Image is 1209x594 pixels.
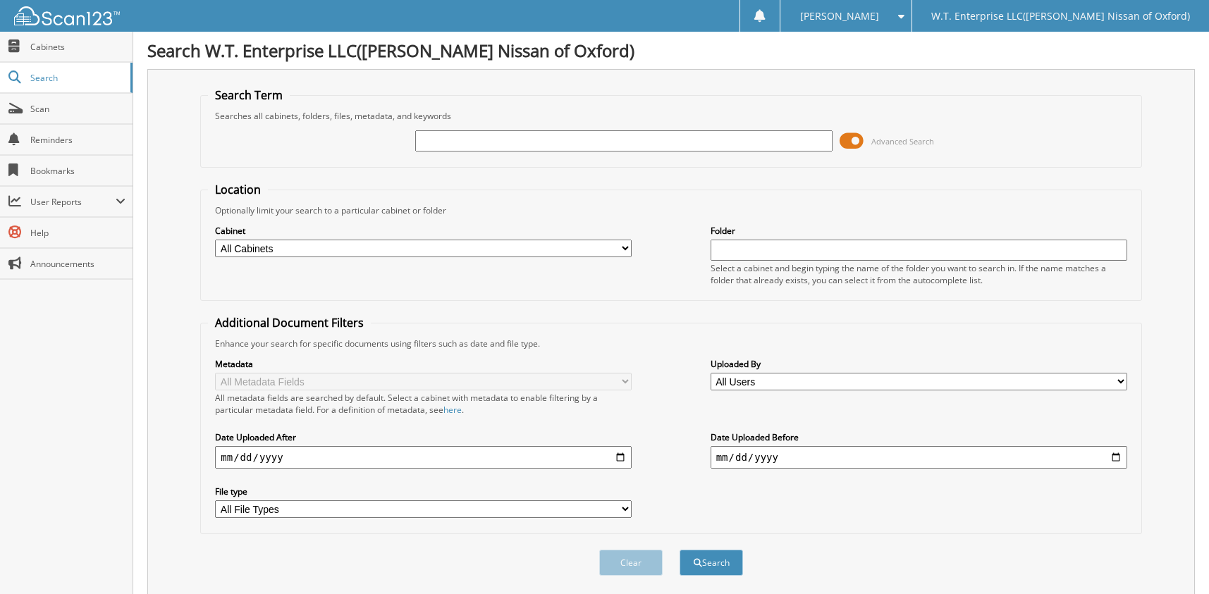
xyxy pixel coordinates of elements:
[30,134,125,146] span: Reminders
[215,431,632,443] label: Date Uploaded After
[30,103,125,115] span: Scan
[680,550,743,576] button: Search
[443,404,462,416] a: here
[208,87,290,103] legend: Search Term
[711,431,1127,443] label: Date Uploaded Before
[14,6,120,25] img: scan123-logo-white.svg
[30,258,125,270] span: Announcements
[30,72,123,84] span: Search
[711,262,1127,286] div: Select a cabinet and begin typing the name of the folder you want to search in. If the name match...
[599,550,663,576] button: Clear
[800,12,879,20] span: [PERSON_NAME]
[711,358,1127,370] label: Uploaded By
[147,39,1195,62] h1: Search W.T. Enterprise LLC([PERSON_NAME] Nissan of Oxford)
[871,136,934,147] span: Advanced Search
[30,196,116,208] span: User Reports
[711,446,1127,469] input: end
[30,41,125,53] span: Cabinets
[30,165,125,177] span: Bookmarks
[215,358,632,370] label: Metadata
[711,225,1127,237] label: Folder
[215,485,632,497] label: File type
[208,204,1134,216] div: Optionally limit your search to a particular cabinet or folder
[30,227,125,239] span: Help
[208,110,1134,122] div: Searches all cabinets, folders, files, metadata, and keywords
[215,446,632,469] input: start
[215,392,632,416] div: All metadata fields are searched by default. Select a cabinet with metadata to enable filtering b...
[208,338,1134,349] div: Enhance your search for specific documents using filters such as date and file type.
[931,12,1190,20] span: W.T. Enterprise LLC([PERSON_NAME] Nissan of Oxford)
[208,182,268,197] legend: Location
[215,225,632,237] label: Cabinet
[208,315,371,330] legend: Additional Document Filters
